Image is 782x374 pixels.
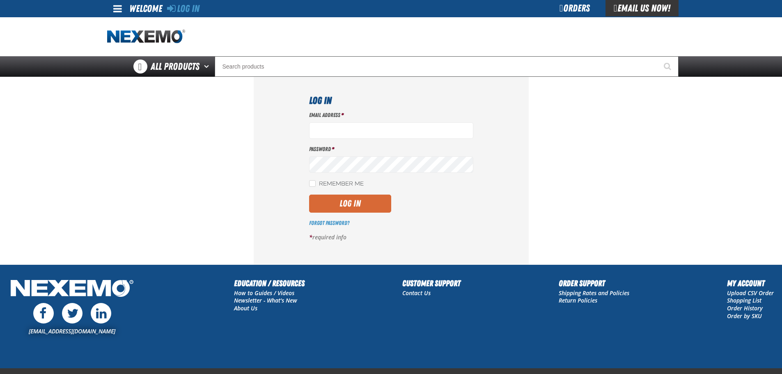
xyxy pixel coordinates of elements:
label: Email Address [309,111,473,119]
h1: Log In [309,93,473,108]
a: Shopping List [727,296,761,304]
a: Contact Us [402,289,431,297]
a: About Us [234,304,257,312]
button: Open All Products pages [201,56,215,77]
a: Forgot Password? [309,220,349,226]
h2: Order Support [559,277,629,289]
h2: Customer Support [402,277,461,289]
a: Upload CSV Order [727,289,774,297]
p: required info [309,234,473,241]
h2: Education / Resources [234,277,305,289]
button: Log In [309,195,391,213]
a: [EMAIL_ADDRESS][DOMAIN_NAME] [29,327,115,335]
a: How to Guides / Videos [234,289,294,297]
span: All Products [151,59,200,74]
h2: My Account [727,277,774,289]
button: Start Searching [658,56,679,77]
img: Nexemo Logo [8,277,136,301]
input: Remember Me [309,180,316,187]
img: Nexemo logo [107,30,185,44]
a: Newsletter - What's New [234,296,297,304]
a: Log In [167,3,200,14]
label: Remember Me [309,180,364,188]
label: Password [309,145,473,153]
a: Order History [727,304,763,312]
a: Return Policies [559,296,597,304]
a: Order by SKU [727,312,762,320]
a: Home [107,30,185,44]
input: Search [215,56,679,77]
a: Shipping Rates and Policies [559,289,629,297]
